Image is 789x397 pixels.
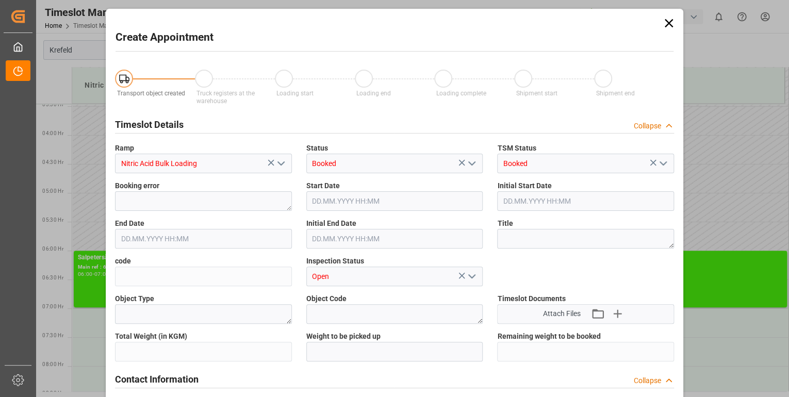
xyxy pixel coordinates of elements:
span: Loading start [276,90,314,97]
button: open menu [464,269,479,285]
h2: Create Appointment [116,29,213,46]
span: Initial End Date [306,218,356,229]
span: Shipment end [596,90,635,97]
span: Object Code [306,293,347,304]
button: open menu [654,156,670,172]
span: End Date [115,218,144,229]
span: Object Type [115,293,154,304]
span: Timeslot Documents [497,293,565,304]
h2: Timeslot Details [115,118,184,131]
span: code [115,256,131,267]
input: DD.MM.YYYY HH:MM [115,229,292,249]
div: Collapse [634,121,661,131]
span: Inspection Status [306,256,364,267]
span: Title [497,218,513,229]
span: Weight to be picked up [306,331,381,342]
span: Truck registers at the warehouse [196,90,255,105]
span: Shipment start [516,90,557,97]
span: Booking error [115,180,159,191]
span: Total Weight (in KGM) [115,331,187,342]
span: Remaining weight to be booked [497,331,600,342]
button: open menu [272,156,288,172]
input: DD.MM.YYYY HH:MM [306,229,483,249]
input: Type to search/select [306,154,483,173]
input: DD.MM.YYYY HH:MM [306,191,483,211]
span: Status [306,143,328,154]
div: Collapse [634,375,661,386]
input: DD.MM.YYYY HH:MM [497,191,674,211]
span: Loading end [356,90,391,97]
span: Loading complete [436,90,486,97]
span: Attach Files [543,308,581,319]
input: Type to search/select [115,154,292,173]
span: Start Date [306,180,340,191]
span: Transport object created [117,90,185,97]
span: Initial Start Date [497,180,551,191]
h2: Contact Information [115,372,199,386]
span: Ramp [115,143,134,154]
button: open menu [464,156,479,172]
span: TSM Status [497,143,536,154]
